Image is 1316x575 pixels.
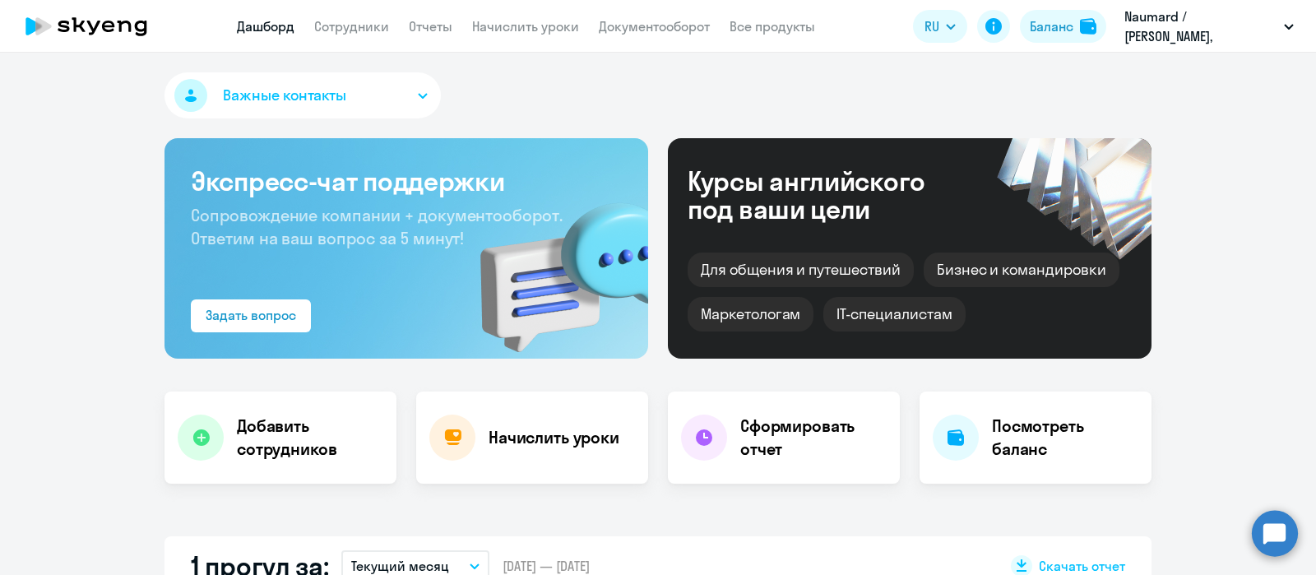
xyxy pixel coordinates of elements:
[688,167,969,223] div: Курсы английского под ваши цели
[924,16,939,36] span: RU
[503,557,590,575] span: [DATE] — [DATE]
[164,72,441,118] button: Важные контакты
[456,174,648,359] img: bg-img
[237,18,294,35] a: Дашборд
[472,18,579,35] a: Начислить уроки
[924,253,1119,287] div: Бизнес и командировки
[913,10,967,43] button: RU
[1039,557,1125,575] span: Скачать отчет
[992,415,1138,461] h4: Посмотреть баланс
[314,18,389,35] a: Сотрудники
[1124,7,1277,46] p: Naumard / [PERSON_NAME], [PERSON_NAME]
[237,415,383,461] h4: Добавить сотрудников
[740,415,887,461] h4: Сформировать отчет
[223,85,346,106] span: Важные контакты
[688,297,813,332] div: Маркетологам
[1030,16,1073,36] div: Баланс
[191,205,563,248] span: Сопровождение компании + документооборот. Ответим на ваш вопрос за 5 минут!
[409,18,452,35] a: Отчеты
[206,305,296,325] div: Задать вопрос
[730,18,815,35] a: Все продукты
[688,253,914,287] div: Для общения и путешествий
[1116,7,1302,46] button: Naumard / [PERSON_NAME], [PERSON_NAME]
[191,299,311,332] button: Задать вопрос
[599,18,710,35] a: Документооборот
[489,426,619,449] h4: Начислить уроки
[1020,10,1106,43] button: Балансbalance
[823,297,965,332] div: IT-специалистам
[1080,18,1096,35] img: balance
[191,165,622,197] h3: Экспресс-чат поддержки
